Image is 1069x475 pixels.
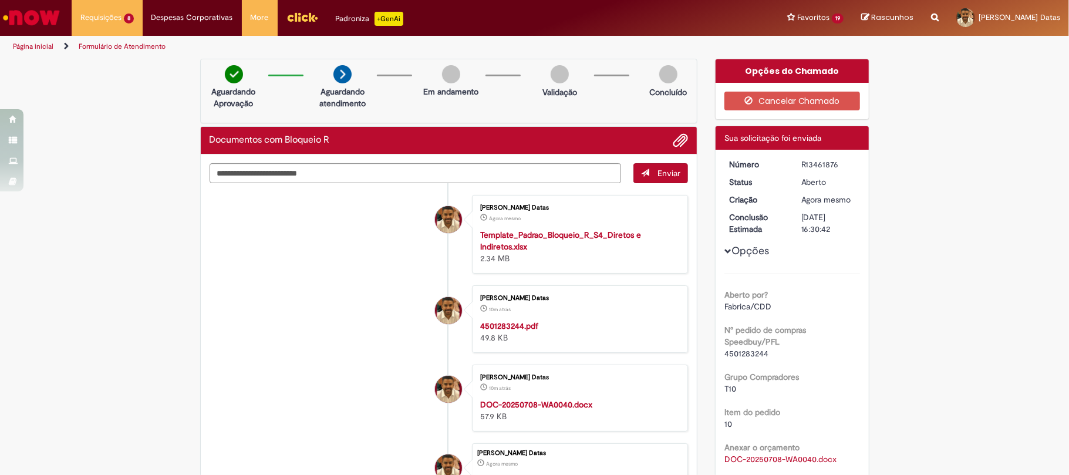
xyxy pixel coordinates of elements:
span: 4501283244 [724,348,768,359]
dt: Status [720,176,793,188]
span: Enviar [657,168,680,178]
span: Rascunhos [871,12,913,23]
div: Jefferson Pereira Datas [435,297,462,324]
span: Requisições [80,12,122,23]
img: check-circle-green.png [225,65,243,83]
time: 29/08/2025 11:20:56 [489,385,511,392]
div: Padroniza [336,12,403,26]
div: [PERSON_NAME] Datas [480,374,676,381]
a: Página inicial [13,42,53,51]
a: Template_Padrao_Bloqueio_R_S4_Diretos e Indiretos.xlsx [480,230,641,252]
time: 29/08/2025 11:30:37 [801,194,851,205]
time: 29/08/2025 11:30:37 [486,460,518,467]
textarea: Digite sua mensagem aqui... [210,163,622,184]
a: Rascunhos [861,12,913,23]
span: More [251,12,269,23]
span: 8 [124,14,134,23]
span: 10m atrás [489,306,511,313]
img: img-circle-grey.png [551,65,569,83]
a: DOC-20250708-WA0040.docx [480,399,592,410]
b: N° pedido de compras Speedbuy/PFL [724,325,806,347]
b: Aberto por? [724,289,768,300]
a: Download de DOC-20250708-WA0040.docx [724,454,837,464]
a: Formulário de Atendimento [79,42,166,51]
dt: Criação [720,194,793,206]
div: 29/08/2025 11:30:37 [801,194,856,206]
div: [PERSON_NAME] Datas [480,204,676,211]
dt: Conclusão Estimada [720,211,793,235]
b: Grupo Compradores [724,372,799,382]
div: R13461876 [801,159,856,170]
img: arrow-next.png [333,65,352,83]
span: Agora mesmo [801,194,851,205]
span: 19 [832,14,844,23]
span: [PERSON_NAME] Datas [979,12,1060,22]
p: +GenAi [375,12,403,26]
span: 10m atrás [489,385,511,392]
time: 29/08/2025 11:21:03 [489,306,511,313]
button: Cancelar Chamado [724,92,860,110]
p: Aguardando Aprovação [205,86,262,109]
span: Despesas Corporativas [151,12,233,23]
div: Opções do Chamado [716,59,869,83]
b: Anexar o orçamento [724,442,800,453]
div: 49.8 KB [480,320,676,343]
div: 2.34 MB [480,229,676,264]
div: 57.9 KB [480,399,676,422]
div: Aberto [801,176,856,188]
dt: Número [720,159,793,170]
div: [PERSON_NAME] Datas [480,295,676,302]
img: click_logo_yellow_360x200.png [286,8,318,26]
span: Agora mesmo [486,460,518,467]
div: [DATE] 16:30:42 [801,211,856,235]
div: Jefferson Pereira Datas [435,206,462,233]
span: Agora mesmo [489,215,521,222]
img: img-circle-grey.png [442,65,460,83]
span: Favoritos [797,12,829,23]
h2: Documentos com Bloqueio R Histórico de tíquete [210,135,330,146]
span: T10 [724,383,736,394]
time: 29/08/2025 11:30:16 [489,215,521,222]
button: Enviar [633,163,688,183]
p: Aguardando atendimento [314,86,371,109]
span: Sua solicitação foi enviada [724,133,821,143]
img: ServiceNow [1,6,62,29]
ul: Trilhas de página [9,36,704,58]
b: Item do pedido [724,407,780,417]
span: Fabrica/CDD [724,301,771,312]
p: Concluído [649,86,687,98]
p: Validação [542,86,577,98]
p: Em andamento [423,86,478,97]
img: img-circle-grey.png [659,65,677,83]
div: Jefferson Pereira Datas [435,376,462,403]
span: 10 [724,419,732,429]
a: 4501283244.pdf [480,321,538,331]
button: Adicionar anexos [673,133,688,148]
div: [PERSON_NAME] Datas [477,450,682,457]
